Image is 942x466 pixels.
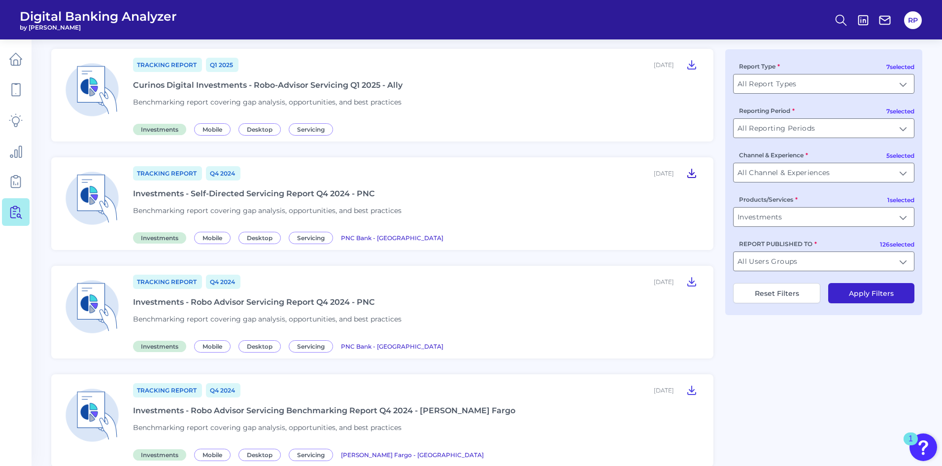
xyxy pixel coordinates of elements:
a: PNC Bank - [GEOGRAPHIC_DATA] [341,233,443,242]
span: by [PERSON_NAME] [20,24,177,31]
span: Mobile [194,340,231,353]
label: Reporting Period [739,107,795,114]
a: Investments [133,450,190,459]
img: Investments [59,274,125,340]
div: 1 [908,439,913,452]
button: Open Resource Center, 1 new notification [909,433,937,461]
div: Curinos Digital Investments - Robo-Advisor Servicing Q1 2025 - Ally [133,80,403,90]
a: Desktop [238,124,285,134]
a: Q4 2024 [206,275,240,289]
span: Servicing [289,449,333,461]
button: Curinos Digital Investments - Robo-Advisor Servicing Q1 2025 - Ally [682,57,702,72]
span: Mobile [194,232,231,244]
span: Mobile [194,123,231,136]
span: Investments [133,232,186,244]
div: [DATE] [654,387,674,394]
a: Q1 2025 [206,58,238,72]
button: RP [904,11,922,29]
a: Desktop [238,450,285,459]
span: Investments [133,341,186,352]
img: Investments [59,382,125,448]
a: Servicing [289,124,337,134]
label: REPORT PUBLISHED TO [739,240,817,248]
button: Reset Filters [733,283,820,303]
button: Apply Filters [828,283,914,303]
a: Desktop [238,233,285,242]
a: Tracking Report [133,383,202,397]
div: Investments - Self-Directed Servicing Report Q4 2024 - PNC [133,189,375,198]
a: Investments [133,341,190,351]
a: Mobile [194,341,235,351]
span: [PERSON_NAME] Fargo - [GEOGRAPHIC_DATA] [341,451,484,459]
span: Investments [133,449,186,461]
a: Tracking Report [133,275,202,289]
a: Mobile [194,233,235,242]
a: [PERSON_NAME] Fargo - [GEOGRAPHIC_DATA] [341,450,484,459]
div: Investments - Robo Advisor Servicing Report Q4 2024 - PNC [133,297,375,307]
span: Servicing [289,232,333,244]
a: Investments [133,233,190,242]
span: Investments [133,124,186,135]
span: Benchmarking report covering gap analysis, opportunities, and best practices [133,98,402,107]
a: PNC Bank - [GEOGRAPHIC_DATA] [341,341,443,351]
span: Digital Banking Analyzer [20,9,177,24]
a: Mobile [194,450,235,459]
a: Q4 2024 [206,166,240,180]
div: [DATE] [654,170,674,177]
a: Tracking Report [133,166,202,180]
a: Desktop [238,341,285,351]
button: Investments - Self-Directed Servicing Report Q4 2024 - PNC [682,165,702,181]
label: Report Type [739,63,780,70]
img: Investments [59,57,125,123]
label: Channel & Experience [739,151,808,159]
span: Benchmarking report covering gap analysis, opportunities, and best practices [133,206,402,215]
button: Investments - Robo Advisor Servicing Benchmarking Report Q4 2024 - Wells Fargo [682,382,702,398]
span: Servicing [289,340,333,353]
span: PNC Bank - [GEOGRAPHIC_DATA] [341,343,443,350]
span: Desktop [238,449,281,461]
div: [DATE] [654,278,674,286]
span: Benchmarking report covering gap analysis, opportunities, and best practices [133,423,402,432]
a: Servicing [289,233,337,242]
span: Desktop [238,123,281,136]
a: Servicing [289,450,337,459]
span: Servicing [289,123,333,136]
span: Desktop [238,340,281,353]
div: Investments - Robo Advisor Servicing Benchmarking Report Q4 2024 - [PERSON_NAME] Fargo [133,406,515,415]
a: Investments [133,124,190,134]
div: [DATE] [654,61,674,69]
a: Mobile [194,124,235,134]
button: Investments - Robo Advisor Servicing Report Q4 2024 - PNC [682,274,702,289]
a: Tracking Report [133,58,202,72]
span: Desktop [238,232,281,244]
span: Mobile [194,449,231,461]
span: PNC Bank - [GEOGRAPHIC_DATA] [341,234,443,242]
a: Q4 2024 [206,383,240,397]
span: Benchmarking report covering gap analysis, opportunities, and best practices [133,315,402,323]
img: Investments [59,165,125,231]
a: Servicing [289,341,337,351]
label: Products/Services [739,196,798,203]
